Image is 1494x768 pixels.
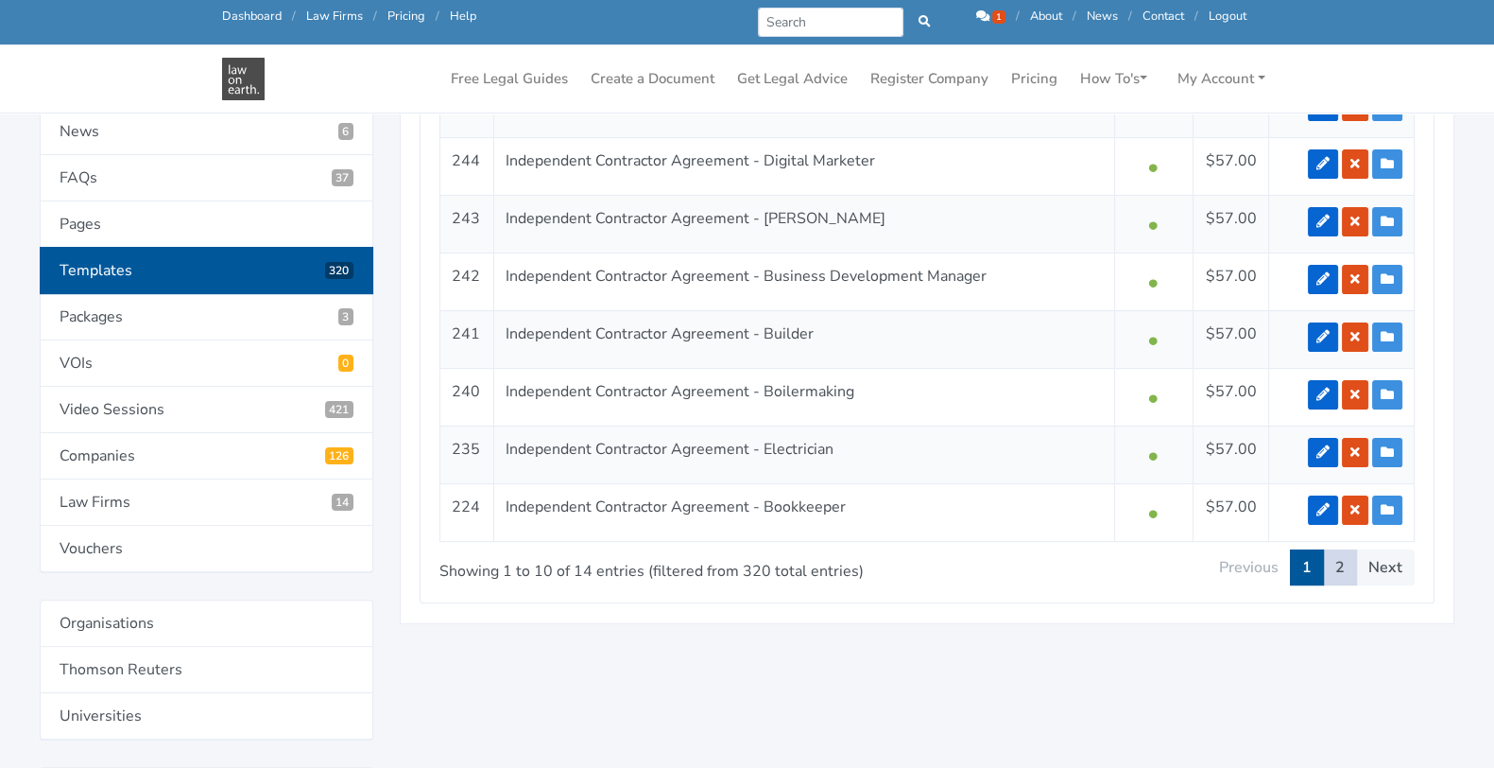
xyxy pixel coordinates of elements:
span: • [1147,209,1159,239]
td: 242 [440,253,493,310]
td: 224 [440,483,493,541]
span: / [436,8,439,25]
a: Register Company [863,61,996,97]
td: $57.00 [1193,195,1269,253]
a: Law Firms14 [40,480,373,526]
span: Pending VOIs [338,355,354,372]
span: / [1128,8,1132,25]
td: Independent Contractor Agreement - Bookkeeper [493,483,1114,541]
span: Video Sessions [325,401,354,418]
span: / [1016,8,1020,25]
td: Independent Contractor Agreement - Boilermaking [493,368,1114,426]
span: / [1073,8,1076,25]
a: Create a Document [583,61,722,97]
a: Organisations [40,600,373,647]
span: • [1147,497,1159,528]
a: Video Sessions421 [40,387,373,433]
td: 235 [440,426,493,483]
a: Universities [40,693,373,740]
td: 240 [440,368,493,426]
a: 1 [1290,550,1324,585]
a: Pricing [1004,61,1065,97]
span: • [1147,324,1159,355]
td: $57.00 [1193,137,1269,195]
span: 320 [325,262,354,279]
td: Independent Contractor Agreement - Business Development Manager [493,253,1114,310]
a: Pages [40,201,373,248]
td: $57.00 [1193,426,1269,483]
span: 3 [338,308,354,325]
span: 6 [338,123,354,140]
td: Independent Contractor Agreement - Electrician [493,426,1114,483]
a: Law Firms [306,8,363,25]
a: How To's [1073,61,1155,97]
a: Logout [1209,8,1246,25]
a: Get Legal Advice [730,61,855,97]
a: News [1087,8,1118,25]
td: 241 [440,310,493,368]
a: Packages3 [40,294,373,340]
span: • [1147,440,1159,470]
span: Law Firms [332,494,354,511]
td: $57.00 [1193,310,1269,368]
a: Help [450,8,476,25]
td: $57.00 [1193,483,1269,541]
a: News [40,109,373,155]
td: 243 [440,195,493,253]
td: $57.00 [1193,368,1269,426]
td: 244 [440,137,493,195]
span: • [1147,382,1159,412]
div: Showing 1 to 10 of 14 entries (filtered from 320 total entries) [439,548,831,584]
span: Registered Companies [325,447,354,464]
td: Independent Contractor Agreement - [PERSON_NAME] [493,195,1114,253]
a: Vouchers [40,526,373,572]
a: VOIs0 [40,340,373,387]
span: 37 [332,169,354,186]
a: Pricing [387,8,425,25]
input: Search [758,8,904,37]
a: Contact [1142,8,1184,25]
a: 2 [1323,550,1357,585]
a: FAQs [40,155,373,201]
span: • [1147,94,1159,124]
span: 1 [992,10,1005,24]
a: 1 [976,8,1008,25]
td: Independent Contractor Agreement - Digital Marketer [493,137,1114,195]
a: Dashboard [222,8,282,25]
span: / [373,8,377,25]
td: Independent Contractor Agreement - Builder [493,310,1114,368]
a: Templates [40,247,373,294]
a: Thomson Reuters [40,647,373,693]
span: • [1147,151,1159,182]
img: Law On Earth [222,58,265,100]
span: / [292,8,296,25]
a: My Account [1170,61,1273,97]
span: / [1194,8,1198,25]
a: Next [1356,550,1415,585]
a: About [1030,8,1062,25]
a: Companies126 [40,433,373,480]
span: • [1147,267,1159,297]
a: Free Legal Guides [443,61,575,97]
td: $57.00 [1193,253,1269,310]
